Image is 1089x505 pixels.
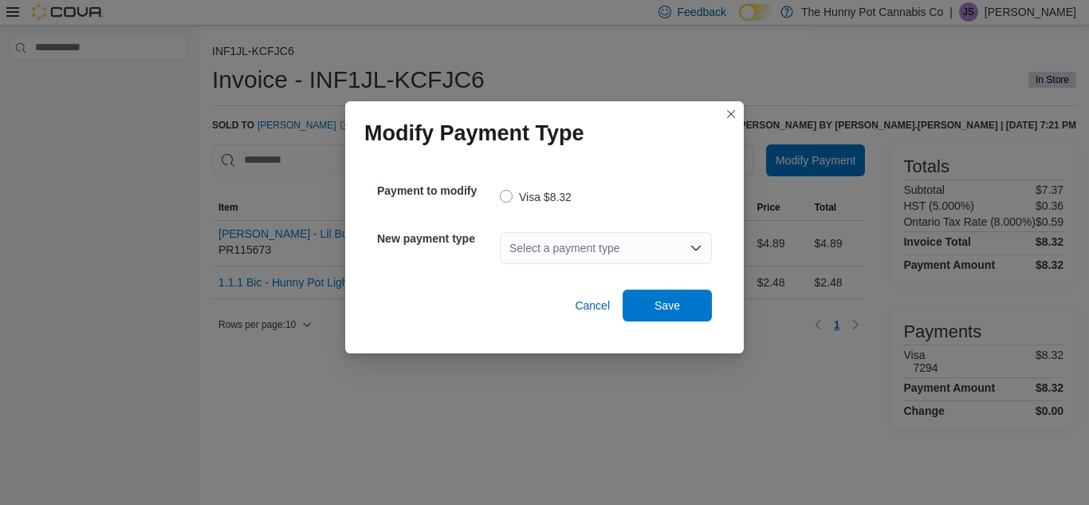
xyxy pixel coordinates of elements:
[721,105,741,124] button: Closes this modal window
[690,242,702,254] button: Open list of options
[575,298,610,314] span: Cancel
[377,175,497,207] h5: Payment to modify
[655,298,680,314] span: Save
[364,120,584,146] h1: Modify Payment Type
[509,239,511,258] input: Accessible screen reader label
[500,187,572,207] label: Visa $8.32
[377,223,497,254] h5: New payment type
[568,290,616,322] button: Cancel
[623,290,712,322] button: Save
